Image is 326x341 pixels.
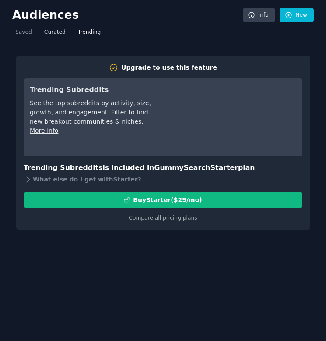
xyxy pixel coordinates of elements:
a: Saved [12,25,35,43]
h3: Trending Subreddits is included in plan [24,163,302,174]
iframe: YouTube video player [165,85,296,150]
a: Info [243,8,275,23]
a: New [280,8,314,23]
a: Trending [75,25,104,43]
h3: Trending Subreddits [30,85,153,96]
span: Trending [78,28,101,36]
span: Saved [15,28,32,36]
div: Buy Starter ($ 29 /mo ) [133,195,202,205]
span: GummySearch Starter [154,163,238,172]
div: Upgrade to use this feature [121,63,217,72]
a: More info [30,127,58,134]
h2: Audiences [12,8,243,22]
span: Curated [44,28,66,36]
div: See the top subreddits by activity, size, growth, and engagement. Filter to find new breakout com... [30,99,153,126]
div: What else do I get with Starter ? [24,174,302,186]
button: BuyStarter($29/mo) [24,192,302,208]
a: Curated [41,25,69,43]
a: Compare all pricing plans [129,215,197,221]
